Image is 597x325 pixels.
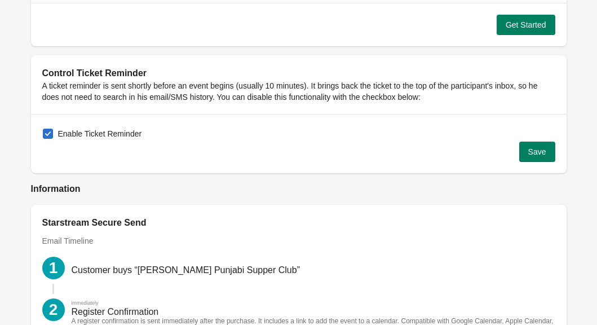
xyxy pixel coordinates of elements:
[506,20,546,29] span: Get Started
[58,128,142,139] span: Enable Ticket Reminder
[528,147,546,156] span: Save
[72,308,159,317] div: Register Confirmation
[42,216,555,230] h2: Starstream Secure Send
[31,182,567,196] h2: Information
[42,298,65,321] div: 2
[497,15,555,35] button: Get Started
[42,80,555,103] p: A ticket reminder is sent shortly before an event begins (usually 10 minutes). It brings back the...
[42,257,65,279] div: 1
[72,298,99,308] div: immediately
[42,236,94,245] span: Email Timeline
[72,266,300,275] div: Customer buys “[PERSON_NAME] Punjabi Supper Club”
[519,142,555,162] button: Save
[42,67,555,80] h2: Control Ticket Reminder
